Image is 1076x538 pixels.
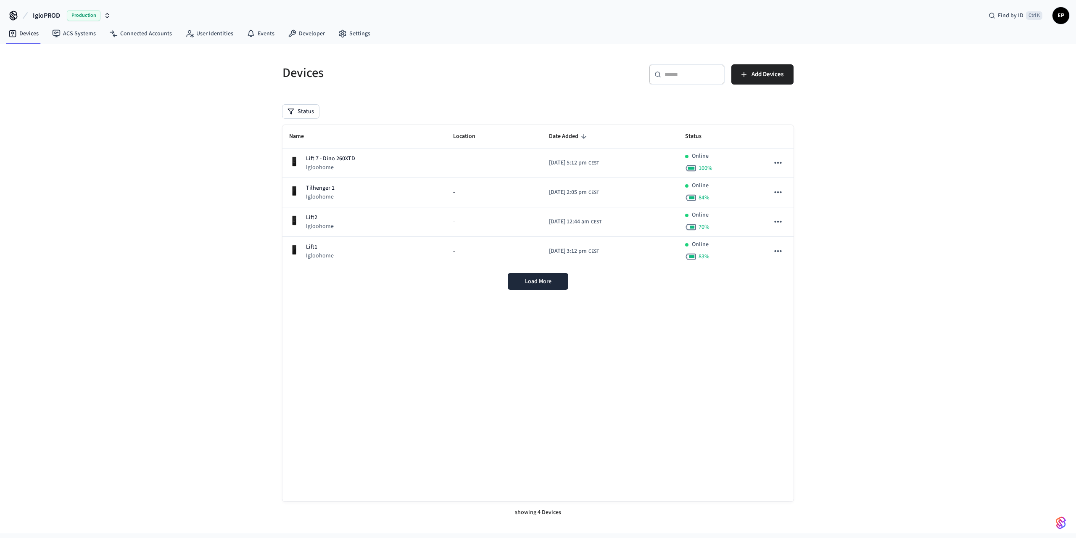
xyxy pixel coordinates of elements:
[306,154,355,163] p: Lift 7 - Dino 260XTD
[692,152,709,161] p: Online
[699,164,712,172] span: 100 %
[752,69,783,80] span: Add Devices
[549,247,587,256] span: [DATE] 3:12 pm
[33,11,60,21] span: IgloPROD
[1053,8,1068,23] span: EP
[282,501,794,524] div: showing 4 Devices
[103,26,179,41] a: Connected Accounts
[306,213,334,222] p: Lift2
[67,10,100,21] span: Production
[306,243,334,252] p: Lift1
[549,130,589,143] span: Date Added
[45,26,103,41] a: ACS Systems
[549,247,599,256] div: Europe/Oslo
[453,188,455,197] span: -
[282,64,533,82] h5: Devices
[332,26,377,41] a: Settings
[453,130,486,143] span: Location
[1052,7,1069,24] button: EP
[549,217,589,226] span: [DATE] 12:44 am
[549,159,599,167] div: Europe/Oslo
[692,211,709,220] p: Online
[525,277,551,286] span: Load More
[289,130,315,143] span: Name
[549,188,587,197] span: [DATE] 2:05 pm
[549,217,601,226] div: Europe/Oslo
[1026,11,1042,20] span: Ctrl K
[699,193,709,202] span: 84 %
[982,8,1049,23] div: Find by IDCtrl K
[306,163,355,172] p: Igloohome
[508,273,568,290] button: Load More
[692,240,709,249] p: Online
[306,252,334,260] p: Igloohome
[731,64,794,85] button: Add Devices
[699,252,709,261] span: 83 %
[453,217,455,226] span: -
[549,159,587,167] span: [DATE] 5:12 pm
[453,247,455,256] span: -
[1056,516,1066,530] img: SeamLogoGradient.69752ec5.svg
[588,159,599,167] span: CEST
[699,223,709,231] span: 70 %
[549,188,599,197] div: Europe/Oslo
[588,248,599,255] span: CEST
[289,245,299,255] img: igloohome_deadbolt_2e
[306,222,334,231] p: Igloohome
[282,105,319,118] button: Status
[2,26,45,41] a: Devices
[281,26,332,41] a: Developer
[685,130,712,143] span: Status
[289,156,299,167] img: igloohome_deadbolt_2e
[179,26,240,41] a: User Identities
[692,181,709,190] p: Online
[306,184,335,193] p: Tilhenger 1
[453,159,455,167] span: -
[240,26,281,41] a: Events
[289,215,299,225] img: igloohome_deadbolt_2e
[289,186,299,196] img: igloohome_deadbolt_2e
[588,189,599,196] span: CEST
[998,11,1023,20] span: Find by ID
[591,218,601,226] span: CEST
[306,193,335,201] p: Igloohome
[282,125,794,266] table: sticky table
